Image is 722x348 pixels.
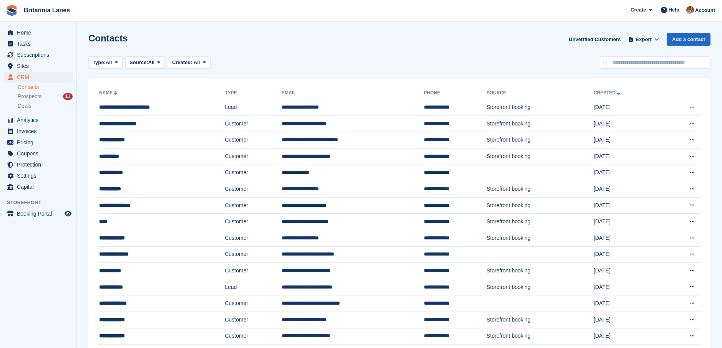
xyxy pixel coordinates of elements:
[125,56,165,69] button: Source: All
[225,246,282,263] td: Customer
[17,170,63,181] span: Settings
[4,170,73,181] a: menu
[627,33,661,46] button: Export
[225,230,282,246] td: Customer
[17,49,63,60] span: Subscriptions
[667,33,710,46] a: Add a contact
[594,263,662,279] td: [DATE]
[486,132,594,148] td: Storefront booking
[106,59,112,66] span: All
[594,295,662,312] td: [DATE]
[18,84,73,91] a: Contacts
[63,209,73,218] a: Preview store
[17,61,63,71] span: Sites
[486,181,594,198] td: Storefront booking
[99,90,119,96] a: Name
[17,159,63,170] span: Protection
[225,328,282,345] td: Customer
[225,214,282,230] td: Customer
[17,115,63,125] span: Analytics
[88,33,128,43] h1: Contacts
[486,328,594,345] td: Storefront booking
[695,7,715,14] span: Account
[17,181,63,192] span: Capital
[129,59,148,66] span: Source:
[594,99,662,116] td: [DATE]
[225,165,282,181] td: Customer
[168,56,210,69] button: Created: All
[594,279,662,295] td: [DATE]
[669,6,679,14] span: Help
[486,99,594,116] td: Storefront booking
[594,132,662,148] td: [DATE]
[17,148,63,159] span: Coupons
[486,115,594,132] td: Storefront booking
[486,263,594,279] td: Storefront booking
[63,93,73,100] div: 11
[18,93,41,100] span: Prospects
[486,148,594,165] td: Storefront booking
[17,208,63,219] span: Booking Portal
[225,197,282,214] td: Customer
[566,33,624,46] a: Unverified Customers
[17,27,63,38] span: Home
[4,159,73,170] a: menu
[18,92,73,101] a: Prospects 11
[486,230,594,246] td: Storefront booking
[225,312,282,328] td: Customer
[225,181,282,198] td: Customer
[4,115,73,125] a: menu
[225,279,282,295] td: Lead
[17,38,63,49] span: Tasks
[631,6,646,14] span: Create
[594,312,662,328] td: [DATE]
[225,263,282,279] td: Customer
[594,214,662,230] td: [DATE]
[4,38,73,49] a: menu
[148,59,155,66] span: All
[225,132,282,148] td: Customer
[594,328,662,345] td: [DATE]
[225,99,282,116] td: Lead
[17,137,63,148] span: Pricing
[486,197,594,214] td: Storefront booking
[88,56,122,69] button: Type: All
[194,59,200,65] span: All
[4,181,73,192] a: menu
[486,312,594,328] td: Storefront booking
[686,6,694,14] img: Admin
[7,199,76,206] span: Storefront
[594,148,662,165] td: [DATE]
[486,279,594,295] td: Storefront booking
[594,246,662,263] td: [DATE]
[225,148,282,165] td: Customer
[4,137,73,148] a: menu
[594,90,622,96] a: Created
[636,36,652,43] span: Export
[6,5,18,16] img: stora-icon-8386f47178a22dfd0bd8f6a31ec36ba5ce8667c1dd55bd0f319d3a0aa187defe.svg
[4,49,73,60] a: menu
[282,87,424,99] th: Email
[93,59,106,66] span: Type:
[4,126,73,137] a: menu
[17,72,63,82] span: CRM
[486,214,594,230] td: Storefront booking
[594,181,662,198] td: [DATE]
[594,197,662,214] td: [DATE]
[4,72,73,82] a: menu
[594,115,662,132] td: [DATE]
[21,4,73,16] a: Britannia Lanes
[225,115,282,132] td: Customer
[4,61,73,71] a: menu
[18,102,73,110] a: Deals
[4,148,73,159] a: menu
[594,230,662,246] td: [DATE]
[486,87,594,99] th: Source
[594,165,662,181] td: [DATE]
[4,208,73,219] a: menu
[172,59,193,65] span: Created:
[17,126,63,137] span: Invoices
[225,295,282,312] td: Customer
[18,102,32,110] span: Deals
[4,27,73,38] a: menu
